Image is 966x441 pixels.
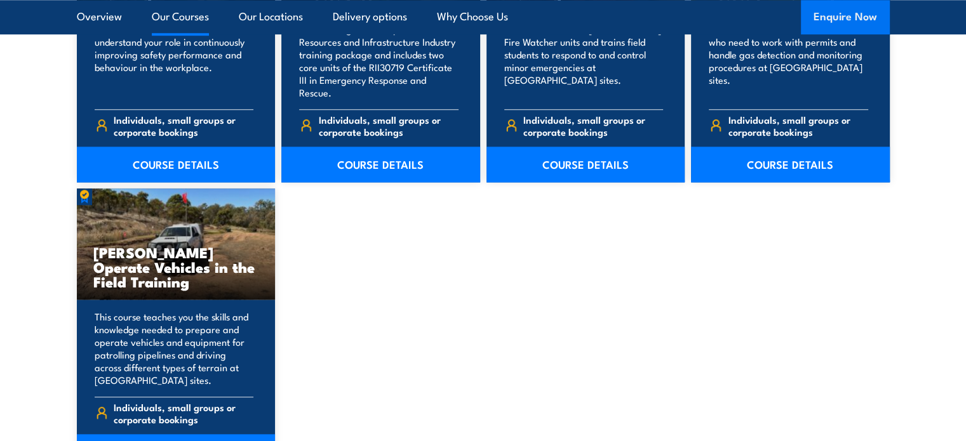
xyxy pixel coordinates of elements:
a: COURSE DETAILS [281,147,480,182]
a: COURSE DETAILS [77,147,276,182]
p: This course includes [PERSON_NAME] Fire Watcher units and trains field students to respond to and... [504,23,664,99]
span: Individuals, small groups or corporate bookings [523,114,663,138]
a: COURSE DETAILS [486,147,685,182]
p: This unit trains and assesses students who need to work with permits and handle gas detection and... [709,23,868,99]
p: This training course is part of the Resources and Infrastructure Industry training package and in... [299,23,459,99]
span: Individuals, small groups or corporate bookings [728,114,868,138]
p: This course aims to help you better understand your role in continuously improving safety perform... [95,23,254,99]
span: Individuals, small groups or corporate bookings [114,114,253,138]
span: Individuals, small groups or corporate bookings [319,114,459,138]
span: Individuals, small groups or corporate bookings [114,401,253,425]
h3: [PERSON_NAME] Operate Vehicles in the Field Training [93,245,259,289]
a: COURSE DETAILS [691,147,890,182]
p: This course teaches you the skills and knowledge needed to prepare and operate vehicles and equip... [95,310,254,386]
